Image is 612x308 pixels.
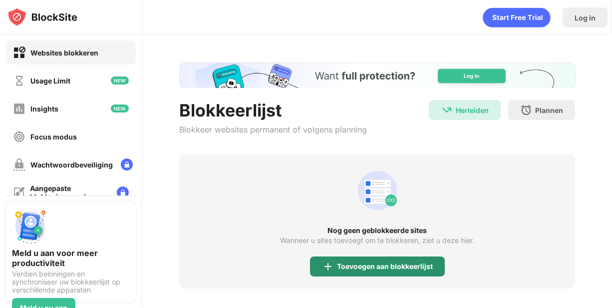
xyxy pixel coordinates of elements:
div: Insights [30,104,58,113]
img: lock-menu.svg [121,158,133,170]
img: insights-off.svg [13,102,25,115]
div: animation [483,7,551,27]
div: Meld u aan voor meer productiviteit [12,248,130,268]
img: customize-block-page-off.svg [13,186,25,198]
img: new-icon.svg [111,104,129,112]
img: focus-off.svg [13,130,25,143]
div: animation [353,166,401,214]
iframe: Dialoogvenster Inloggen met Google [407,10,602,126]
img: time-usage-off.svg [13,74,25,87]
img: block-on.svg [13,46,25,59]
div: Toevoegen aan blokkeerlijst [337,262,433,270]
div: Wachtwoordbeveiliging [30,160,113,169]
div: Wanneer u sites toevoegt om te blokkeren, ziet u deze hier. [280,236,474,244]
div: Nog geen geblokkeerde sites [179,226,576,234]
div: Aangepaste blokkeringspagina [30,184,109,201]
div: Focus modus [30,132,77,141]
div: Blokkeerlijst [179,100,367,120]
img: push-signup.svg [12,208,48,244]
div: Verdien beloningen en synchroniseer uw blokkeerlijst op verschillende apparaten [12,270,130,294]
div: Usage Limit [30,76,70,85]
iframe: Banner [179,62,576,88]
img: password-protection-off.svg [13,158,25,171]
img: logo-blocksite.svg [7,7,77,27]
div: Blokkeer websites permanent of volgens planning [179,124,367,134]
div: Websites blokkeren [30,48,98,57]
img: lock-menu.svg [117,186,129,198]
img: new-icon.svg [111,76,129,84]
